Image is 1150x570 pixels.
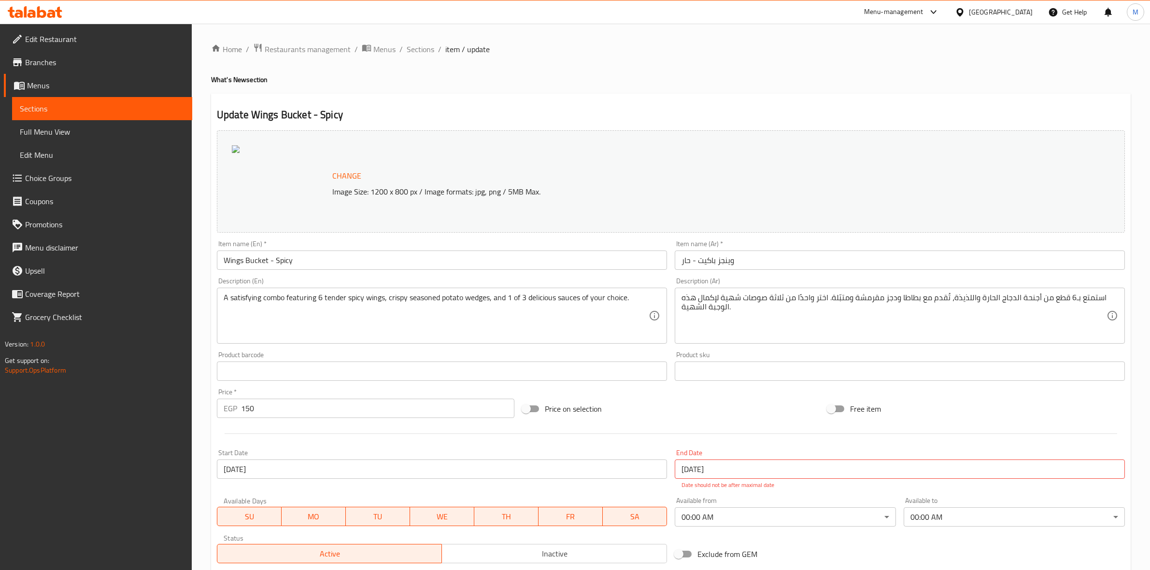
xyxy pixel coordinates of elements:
button: MO [282,507,346,526]
a: Menu disclaimer [4,236,192,259]
span: Menus [27,80,185,91]
li: / [246,43,249,55]
span: Restaurants management [265,43,351,55]
p: EGP [224,403,237,414]
a: Edit Menu [12,143,192,167]
input: Please enter product barcode [217,361,667,381]
nav: breadcrumb [211,43,1131,56]
textarea: A satisfying combo featuring 6 tender spicy wings, crispy seasoned potato wedges, and 1 of 3 deli... [224,293,649,339]
span: Grocery Checklist [25,311,185,323]
span: M [1133,7,1138,17]
span: SU [221,510,278,524]
a: Promotions [4,213,192,236]
div: Menu-management [864,6,923,18]
span: Active [221,547,439,561]
input: Enter name Ar [675,250,1125,270]
a: Grocery Checklist [4,306,192,329]
button: Active [217,544,442,563]
span: 1.0.0 [30,338,45,350]
a: Choice Groups [4,167,192,190]
span: Menu disclaimer [25,242,185,253]
input: Please enter product sku [675,361,1125,381]
div: 00:00 AM [904,507,1125,527]
button: WE [410,507,474,526]
a: Home [211,43,242,55]
span: Promotions [25,219,185,230]
span: TU [350,510,406,524]
a: Edit Restaurant [4,28,192,51]
span: Coupons [25,195,185,207]
span: SA [607,510,663,524]
div: [GEOGRAPHIC_DATA] [969,7,1033,17]
div: 00:00 AM [675,507,896,527]
img: 6CB6DA23644A2A47C75D27BD95231B42 [232,145,240,153]
span: Upsell [25,265,185,277]
span: TH [478,510,535,524]
span: Coverage Report [25,288,185,300]
li: / [438,43,441,55]
button: TH [474,507,539,526]
span: Change [332,169,361,183]
button: SU [217,507,282,526]
a: Menus [362,43,396,56]
button: FR [539,507,603,526]
span: WE [414,510,470,524]
span: Full Menu View [20,126,185,138]
a: Support.OpsPlatform [5,364,66,376]
span: Price on selection [545,403,602,415]
span: Sections [20,103,185,114]
a: Coverage Report [4,282,192,306]
button: Change [328,166,365,186]
a: Sections [407,43,434,55]
button: TU [346,507,410,526]
span: Inactive [446,547,663,561]
button: SA [603,507,667,526]
span: Edit Menu [20,149,185,161]
span: item / update [445,43,490,55]
span: Exclude from GEM [697,548,757,560]
span: Menus [373,43,396,55]
li: / [355,43,358,55]
input: Enter name En [217,250,667,270]
a: Coupons [4,190,192,213]
span: Choice Groups [25,172,185,184]
span: FR [542,510,599,524]
h2: Update Wings Bucket - Spicy [217,108,1125,122]
span: Branches [25,56,185,68]
span: Free item [850,403,881,415]
span: Edit Restaurant [25,33,185,45]
a: Restaurants management [253,43,351,56]
span: Get support on: [5,354,49,367]
h4: What's New section [211,75,1131,84]
a: Sections [12,97,192,120]
p: Date should not be after maximal date [681,481,1118,489]
li: / [399,43,403,55]
button: Inactive [441,544,667,563]
span: MO [285,510,342,524]
input: Please enter price [241,399,514,418]
span: Version: [5,338,28,350]
p: Image Size: 1200 x 800 px / Image formats: jpg, png / 5MB Max. [328,186,987,197]
a: Menus [4,74,192,97]
a: Full Menu View [12,120,192,143]
a: Upsell [4,259,192,282]
textarea: استمتع بـ6 قطع من أجنحة الدجاج الحارة واللذيذة، تُقدم مع بطاطا ودجز مقرمشة ومتبّلة. اختر واحدًا م... [681,293,1107,339]
a: Branches [4,51,192,74]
